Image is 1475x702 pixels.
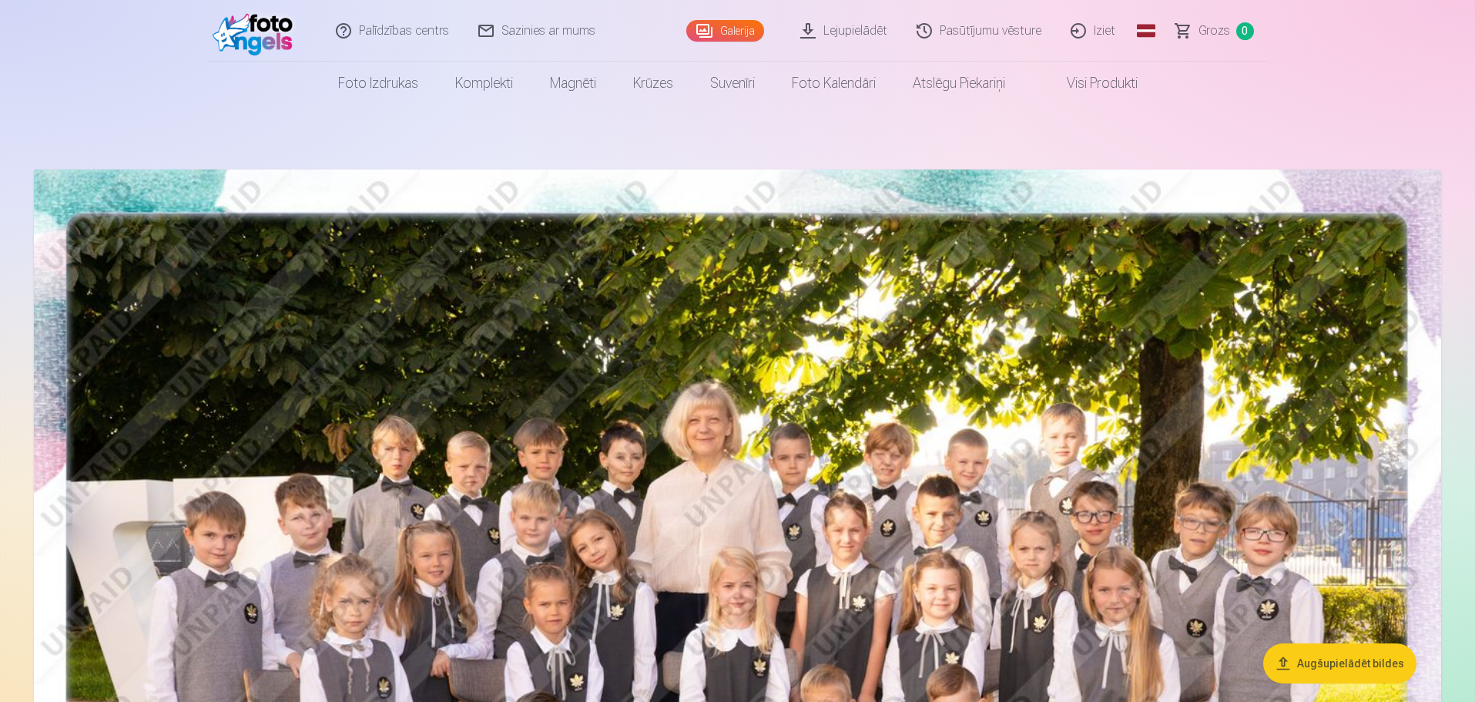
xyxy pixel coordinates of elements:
a: Suvenīri [692,62,773,105]
span: 0 [1236,22,1254,40]
button: Augšupielādēt bildes [1263,643,1416,684]
a: Magnēti [531,62,615,105]
img: /fa1 [213,6,301,55]
a: Foto izdrukas [320,62,437,105]
a: Visi produkti [1024,62,1156,105]
a: Galerija [686,20,764,42]
a: Foto kalendāri [773,62,894,105]
a: Atslēgu piekariņi [894,62,1024,105]
a: Komplekti [437,62,531,105]
span: Grozs [1198,22,1230,40]
a: Krūzes [615,62,692,105]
